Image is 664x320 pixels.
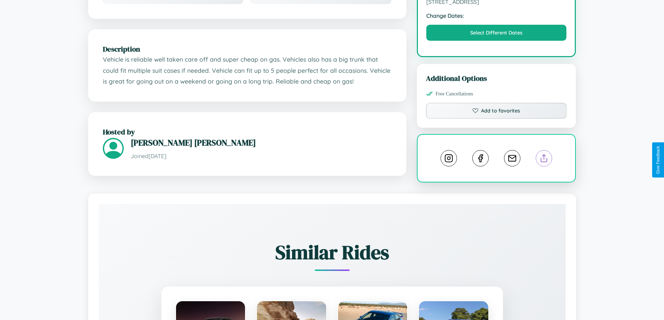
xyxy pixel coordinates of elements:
h2: Similar Rides [123,239,541,266]
h3: Additional Options [426,73,567,83]
p: Joined [DATE] [131,151,392,161]
span: Free Cancellations [436,91,473,97]
h3: [PERSON_NAME] [PERSON_NAME] [131,137,392,148]
button: Select Different Dates [426,25,567,41]
h2: Description [103,44,392,54]
strong: Change Dates: [426,12,567,19]
div: Give Feedback [656,146,661,174]
p: Vehicle is reliable well taken care off and super cheap on gas. Vehicles also has a big trunk tha... [103,54,392,87]
button: Add to favorites [426,103,567,119]
h2: Hosted by [103,127,392,137]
